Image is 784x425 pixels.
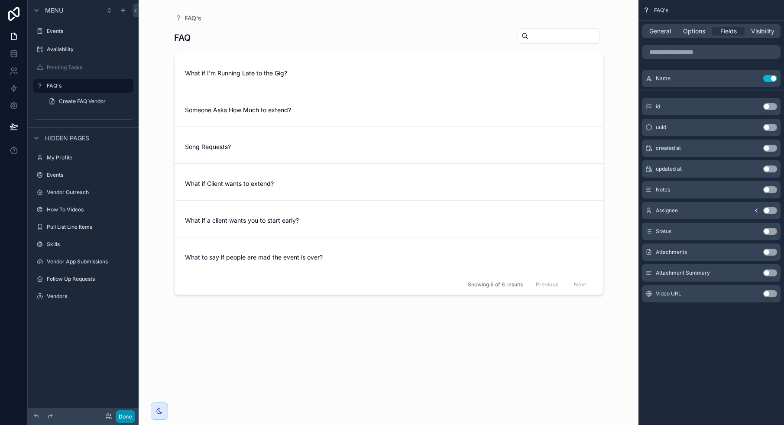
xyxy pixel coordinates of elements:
span: Notes [656,186,670,193]
span: FAQ's [185,14,201,23]
a: How To Videos [33,203,133,217]
span: created at [656,145,681,152]
label: Availability [47,46,132,53]
span: uuid [656,124,666,131]
a: FAQ's [33,79,133,93]
a: Vendor App Submissions [33,255,133,269]
a: Availability [33,42,133,56]
span: What to say if people are mad the event is over? [185,253,593,262]
span: Attachment Summary [656,269,710,276]
span: Name [656,75,671,82]
span: Fields [720,27,737,36]
label: Vendor Outreach [47,189,132,196]
a: Someone Asks How Much to extend? [175,90,603,127]
span: General [649,27,671,36]
h1: FAQ [174,32,191,44]
a: Create FAQ Vendor [43,94,133,108]
span: Showing 6 of 6 results [468,281,523,288]
span: Song Requests? [185,143,593,151]
span: What if I'm Running Late to the Gig? [185,69,593,78]
label: How To Videos [47,206,132,213]
a: Pending Tasks [33,61,133,75]
a: Skills [33,237,133,251]
a: What if I'm Running Late to the Gig? [175,53,603,90]
span: Create FAQ Vendor [59,98,106,105]
span: FAQ's [654,7,668,14]
span: Menu [45,6,63,15]
span: Status [656,228,671,235]
span: Attachments [656,249,687,256]
span: What if Client wants to extend? [185,179,593,188]
span: What if a client wants you to start early? [185,216,593,225]
label: Follow Up Requests [47,276,132,282]
span: Hidden pages [45,134,89,143]
span: Visibility [751,27,774,36]
label: Events [47,28,132,35]
button: Done [116,410,135,423]
span: Options [683,27,705,36]
label: Skills [47,241,132,248]
label: Pull List Line Items [47,224,132,230]
span: Assignee [656,207,678,214]
a: Follow Up Requests [33,272,133,286]
span: Video URL [656,290,681,297]
a: Events [33,168,133,182]
span: updated at [656,165,682,172]
label: My Profile [47,154,132,161]
a: Pull List Line Items [33,220,133,234]
span: id [656,103,660,110]
a: Events [33,24,133,38]
a: Vendors [33,289,133,303]
a: What if Client wants to extend? [175,163,603,200]
label: Events [47,172,132,178]
label: Pending Tasks [47,64,132,71]
a: FAQ's [174,14,201,23]
label: FAQ's [47,82,128,89]
a: What to say if people are mad the event is over? [175,237,603,274]
a: What if a client wants you to start early? [175,200,603,237]
a: Vendor Outreach [33,185,133,199]
a: My Profile [33,151,133,165]
label: Vendors [47,293,132,300]
span: Someone Asks How Much to extend? [185,106,593,114]
a: Song Requests? [175,127,603,163]
label: Vendor App Submissions [47,258,132,265]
